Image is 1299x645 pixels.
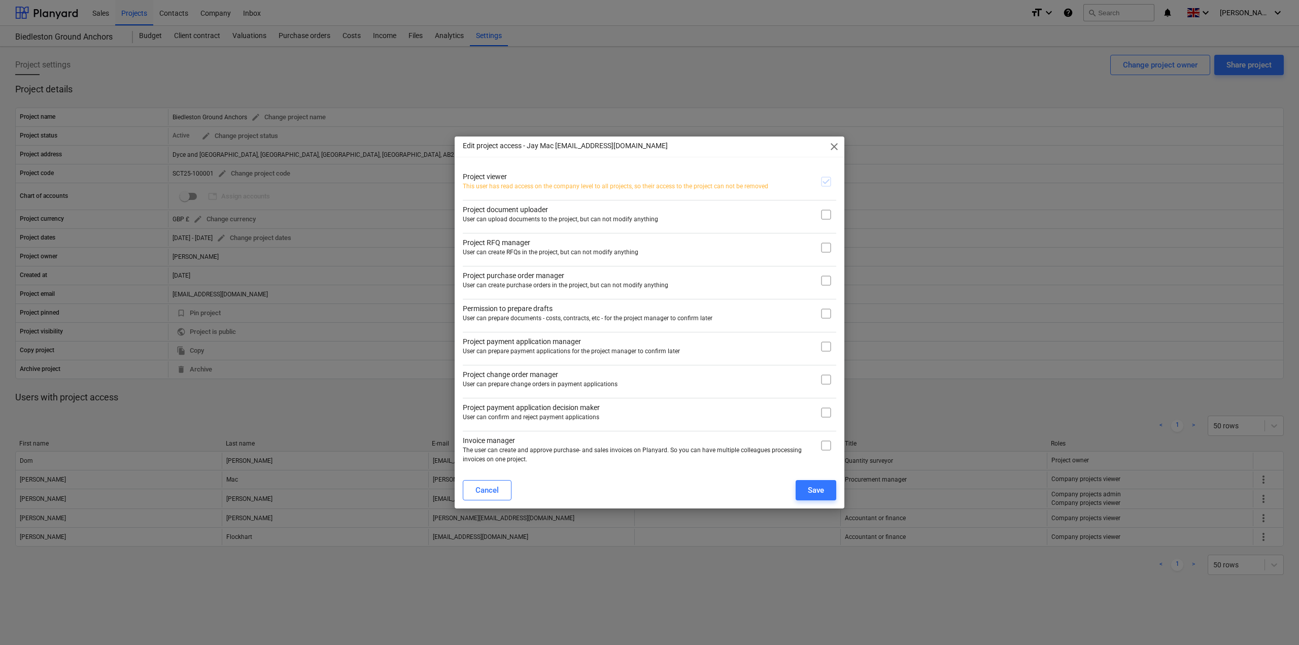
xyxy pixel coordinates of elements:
[463,369,812,380] p: Project change order manager
[463,480,511,500] button: Cancel
[463,172,812,182] p: Project viewer
[463,182,812,191] p: This user has read access on the company level to all projects, so their access to the project ca...
[475,484,499,497] div: Cancel
[463,413,812,422] p: User can confirm and reject payment applications
[463,347,812,356] p: User can prepare payment applications for the project manager to confirm later
[796,480,836,500] button: Save
[463,435,812,446] p: Invoice manager
[463,303,812,314] p: Permission to prepare drafts
[808,484,824,497] div: Save
[463,237,812,248] p: Project RFQ manager
[463,141,668,151] p: Edit project access - Jay Mac [EMAIL_ADDRESS][DOMAIN_NAME]
[828,141,840,153] span: close
[463,205,812,215] p: Project document uploader
[463,314,812,323] p: User can prepare documents - costs, contracts, etc - for the project manager to confirm later
[1248,596,1299,645] iframe: Chat Widget
[463,402,812,413] p: Project payment application decision maker
[463,270,812,281] p: Project purchase order manager
[463,336,812,347] p: Project payment application manager
[463,248,812,257] p: User can create RFQs in the project, but can not modify anything
[463,380,812,389] p: User can prepare change orders in payment applications
[463,281,812,290] p: User can create purchase orders in the project, but can not modify anything
[463,215,812,224] p: User can upload documents to the project, but can not modify anything
[463,446,812,463] p: The user can create and approve purchase- and sales invoices on Planyard. So you can have multipl...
